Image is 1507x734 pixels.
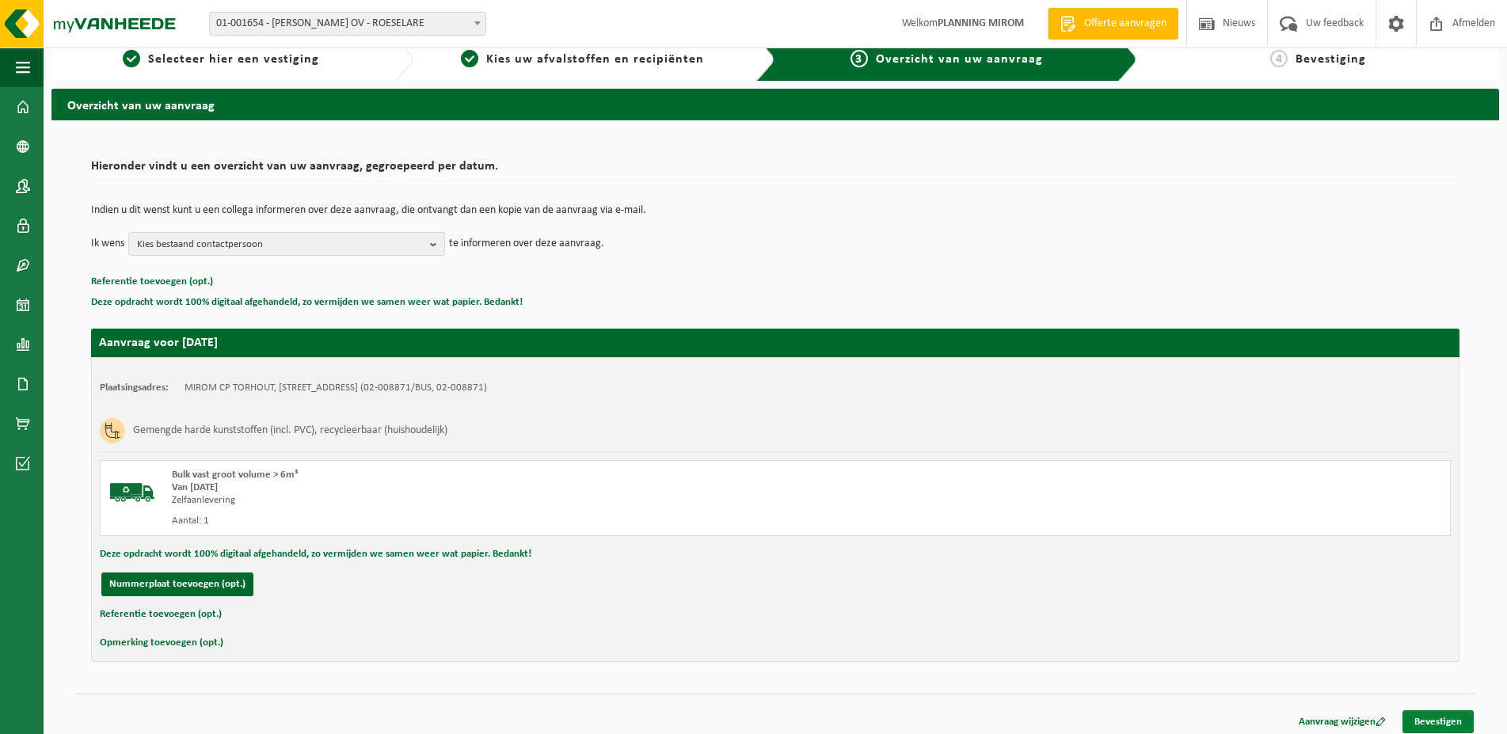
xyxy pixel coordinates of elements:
[461,50,478,67] span: 2
[851,50,868,67] span: 3
[123,50,140,67] span: 1
[172,494,839,507] div: Zelfaanlevering
[128,232,445,256] button: Kies bestaand contactpersoon
[421,50,744,69] a: 2Kies uw afvalstoffen en recipiënten
[1080,16,1170,32] span: Offerte aanvragen
[108,469,156,516] img: BL-SO-LV.png
[100,382,169,393] strong: Plaatsingsadres:
[91,292,523,313] button: Deze opdracht wordt 100% digitaal afgehandeld, zo vermijden we samen weer wat papier. Bedankt!
[91,205,1459,216] p: Indien u dit wenst kunt u een collega informeren over deze aanvraag, die ontvangt dan een kopie v...
[51,89,1499,120] h2: Overzicht van uw aanvraag
[185,382,487,394] td: MIROM CP TORHOUT, [STREET_ADDRESS] (02-008871/BUS, 02-008871)
[137,233,424,257] span: Kies bestaand contactpersoon
[172,515,839,527] div: Aantal: 1
[100,604,222,625] button: Referentie toevoegen (opt.)
[59,50,382,69] a: 1Selecteer hier een vestiging
[91,232,124,256] p: Ik wens
[1270,50,1288,67] span: 4
[1048,8,1178,40] a: Offerte aanvragen
[449,232,604,256] p: te informeren over deze aanvraag.
[210,13,485,35] span: 01-001654 - MIROM ROESELARE OV - ROESELARE
[91,272,213,292] button: Referentie toevoegen (opt.)
[99,337,218,349] strong: Aanvraag voor [DATE]
[148,53,319,66] span: Selecteer hier een vestiging
[209,12,486,36] span: 01-001654 - MIROM ROESELARE OV - ROESELARE
[1402,710,1474,733] a: Bevestigen
[172,482,218,493] strong: Van [DATE]
[133,418,447,443] h3: Gemengde harde kunststoffen (incl. PVC), recycleerbaar (huishoudelijk)
[1287,710,1398,733] a: Aanvraag wijzigen
[1296,53,1366,66] span: Bevestiging
[100,544,531,565] button: Deze opdracht wordt 100% digitaal afgehandeld, zo vermijden we samen weer wat papier. Bedankt!
[876,53,1043,66] span: Overzicht van uw aanvraag
[100,633,223,653] button: Opmerking toevoegen (opt.)
[938,17,1024,29] strong: PLANNING MIROM
[101,572,253,596] button: Nummerplaat toevoegen (opt.)
[172,470,298,480] span: Bulk vast groot volume > 6m³
[91,160,1459,181] h2: Hieronder vindt u een overzicht van uw aanvraag, gegroepeerd per datum.
[486,53,704,66] span: Kies uw afvalstoffen en recipiënten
